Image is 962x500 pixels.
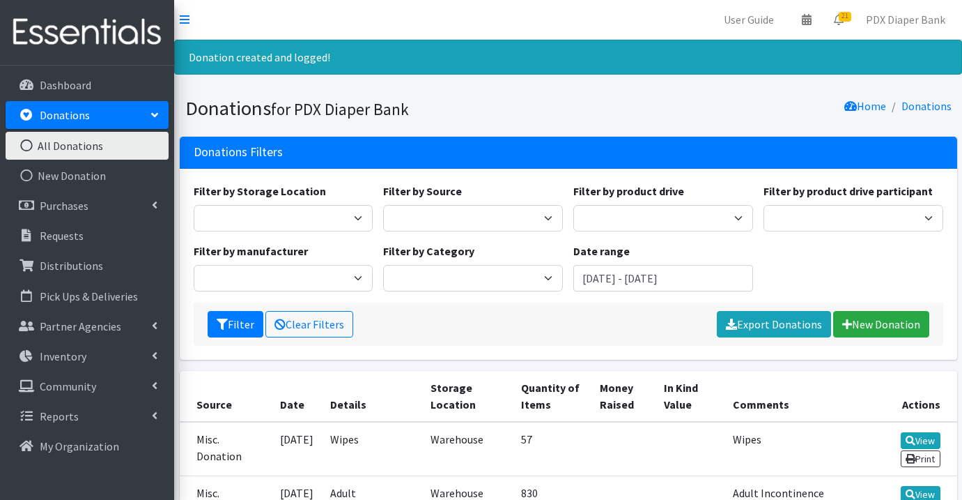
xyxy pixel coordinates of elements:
td: 57 [513,422,591,476]
label: Date range [573,243,630,259]
small: for PDX Diaper Bank [271,99,409,119]
a: 21 [823,6,855,33]
label: Filter by manufacturer [194,243,308,259]
a: Home [844,99,886,113]
td: Wipes [724,422,877,476]
th: Actions [877,371,956,422]
a: Dashboard [6,71,169,99]
a: Inventory [6,342,169,370]
h1: Donations [185,96,564,121]
th: Storage Location [422,371,513,422]
a: Reports [6,402,169,430]
label: Filter by product drive participant [763,183,933,199]
p: My Organization [40,439,119,453]
label: Filter by Source [383,183,462,199]
th: Date [272,371,322,422]
a: Print [901,450,940,467]
th: Quantity of Items [513,371,591,422]
p: Community [40,379,96,393]
p: Distributions [40,259,103,273]
label: Filter by Storage Location [194,183,326,199]
a: New Donation [6,162,169,190]
label: Filter by product drive [573,183,684,199]
a: PDX Diaper Bank [855,6,956,33]
a: Community [6,372,169,400]
p: Pick Ups & Deliveries [40,289,138,303]
a: Partner Agencies [6,312,169,340]
th: Comments [724,371,877,422]
h3: Donations Filters [194,145,283,160]
span: 21 [839,12,851,22]
a: User Guide [713,6,785,33]
p: Requests [40,229,84,243]
a: Export Donations [717,311,831,338]
a: Clear Filters [265,311,353,338]
p: Inventory [40,349,86,363]
td: Misc. Donation [180,422,272,476]
a: Requests [6,222,169,250]
th: Source [180,371,272,422]
label: Filter by Category [383,243,474,259]
a: Donations [901,99,952,113]
a: My Organization [6,432,169,460]
a: All Donations [6,132,169,160]
button: Filter [208,311,263,338]
a: View [901,432,940,449]
td: [DATE] [272,422,322,476]
p: Purchases [40,199,88,213]
a: Donations [6,101,169,129]
p: Reports [40,409,79,423]
td: Wipes [322,422,422,476]
p: Donations [40,108,90,122]
th: Money Raised [591,371,655,422]
img: HumanEssentials [6,9,169,56]
a: Pick Ups & Deliveries [6,282,169,310]
a: Distributions [6,252,169,280]
p: Dashboard [40,78,91,92]
p: Partner Agencies [40,319,121,333]
div: Donation created and logged! [174,40,962,75]
th: In Kind Value [655,371,724,422]
input: January 1, 2011 - December 31, 2011 [573,265,753,291]
th: Details [322,371,422,422]
a: Purchases [6,192,169,220]
a: New Donation [833,311,929,338]
td: Warehouse [422,422,513,476]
